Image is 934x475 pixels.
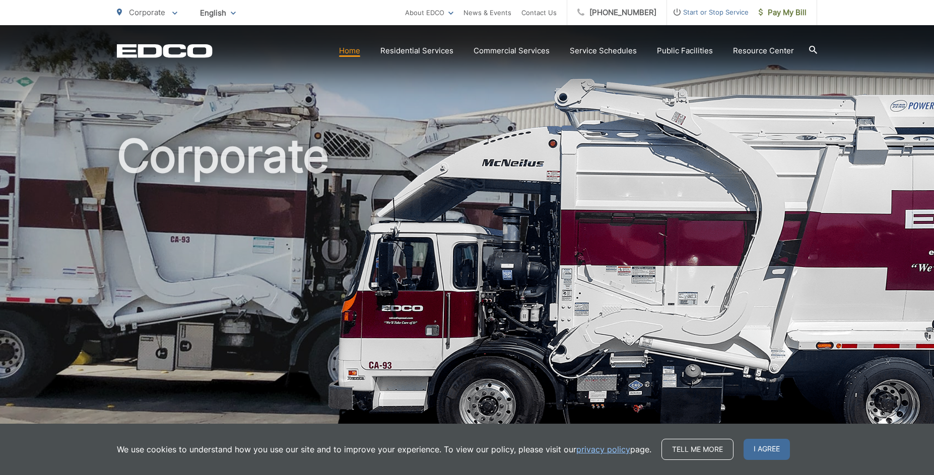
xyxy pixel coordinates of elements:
span: English [192,4,243,22]
a: Contact Us [521,7,557,19]
a: Public Facilities [657,45,713,57]
a: privacy policy [576,443,630,455]
a: Service Schedules [570,45,637,57]
span: Pay My Bill [759,7,807,19]
a: Residential Services [380,45,453,57]
a: Tell me more [661,439,733,460]
span: Corporate [129,8,165,17]
h1: Corporate [117,131,817,449]
a: Commercial Services [474,45,550,57]
p: We use cookies to understand how you use our site and to improve your experience. To view our pol... [117,443,651,455]
span: I agree [744,439,790,460]
a: Resource Center [733,45,794,57]
a: Home [339,45,360,57]
a: News & Events [463,7,511,19]
a: EDCD logo. Return to the homepage. [117,44,213,58]
a: About EDCO [405,7,453,19]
